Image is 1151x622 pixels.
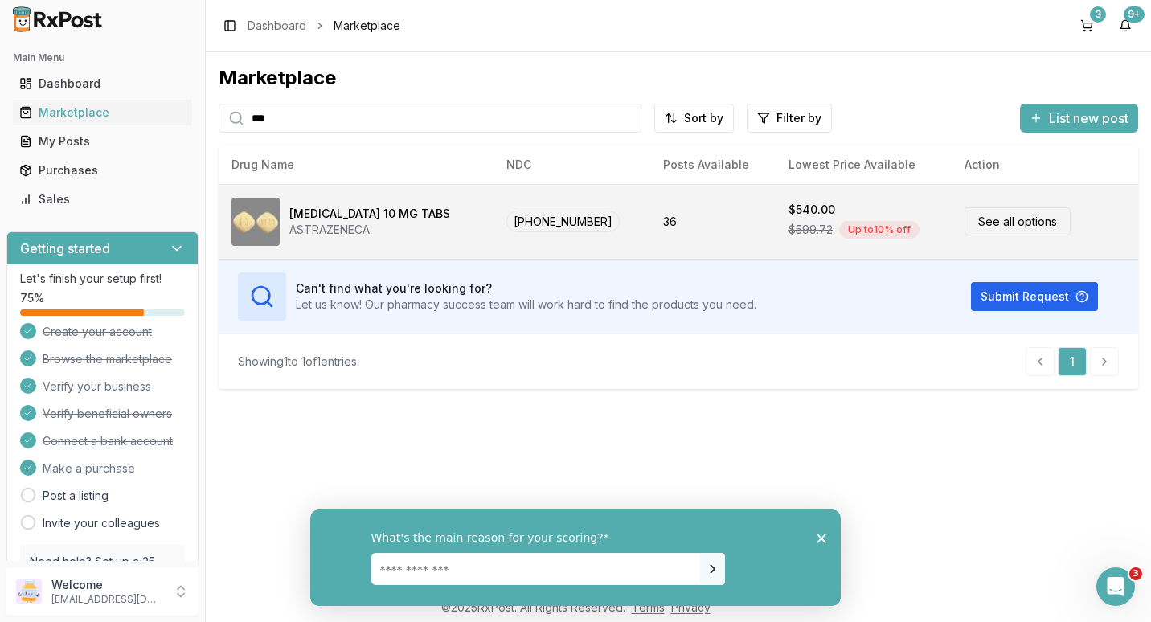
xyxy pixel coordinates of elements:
div: Marketplace [19,104,186,121]
th: Lowest Price Available [776,145,952,184]
div: Dashboard [19,76,186,92]
p: Welcome [51,577,163,593]
button: Submit Request [971,282,1098,311]
p: Need help? Set up a 25 minute call with our team to set up. [30,554,175,602]
nav: breadcrumb [248,18,400,34]
a: Invite your colleagues [43,515,160,531]
span: Filter by [776,110,821,126]
div: Up to 10 % off [839,221,920,239]
div: Sales [19,191,186,207]
span: Sort by [684,110,723,126]
div: Marketplace [219,65,1138,91]
div: ASTRAZENECA [289,222,450,238]
div: My Posts [19,133,186,149]
a: Terms [632,600,665,614]
span: 3 [1129,567,1142,580]
th: NDC [494,145,650,184]
div: 3 [1090,6,1106,23]
span: Make a purchase [43,460,135,477]
span: Connect a bank account [43,433,173,449]
button: 9+ [1112,13,1138,39]
button: 3 [1074,13,1100,39]
a: Sales [13,185,192,214]
a: Dashboard [13,69,192,98]
div: $540.00 [788,202,835,218]
button: Dashboard [6,71,199,96]
h3: Can't find what you're looking for? [296,280,756,297]
img: RxPost Logo [6,6,109,32]
th: Action [952,145,1138,184]
span: Marketplace [334,18,400,34]
a: See all options [965,207,1071,235]
h3: Getting started [20,239,110,258]
p: Let's finish your setup first! [20,271,185,287]
span: 75 % [20,290,44,306]
span: Browse the marketplace [43,351,172,367]
iframe: Survey from RxPost [310,509,841,606]
span: Verify your business [43,379,151,395]
span: Verify beneficial owners [43,406,172,422]
a: Purchases [13,156,192,185]
button: Purchases [6,158,199,183]
button: Filter by [747,104,832,133]
th: Drug Name [219,145,494,184]
p: Let us know! Our pharmacy success team will work hard to find the products you need. [296,297,756,313]
div: Showing 1 to 1 of 1 entries [238,354,357,370]
button: Sort by [654,104,734,133]
a: Dashboard [248,18,306,34]
button: My Posts [6,129,199,154]
th: Posts Available [650,145,776,184]
span: [PHONE_NUMBER] [506,211,620,232]
div: 9+ [1124,6,1145,23]
button: Sales [6,186,199,212]
span: List new post [1049,108,1128,128]
iframe: Intercom live chat [1096,567,1135,606]
h2: Main Menu [13,51,192,64]
nav: pagination [1026,347,1119,376]
span: Create your account [43,324,152,340]
a: 1 [1058,347,1087,376]
button: List new post [1020,104,1138,133]
p: [EMAIL_ADDRESS][DOMAIN_NAME] [51,593,163,606]
div: [MEDICAL_DATA] 10 MG TABS [289,206,450,222]
a: Privacy [671,600,711,614]
img: Farxiga 10 MG TABS [231,198,280,246]
button: Marketplace [6,100,199,125]
a: List new post [1020,112,1138,128]
a: Marketplace [13,98,192,127]
span: $599.72 [788,222,833,238]
div: Purchases [19,162,186,178]
a: My Posts [13,127,192,156]
td: 36 [650,184,776,259]
img: User avatar [16,579,42,604]
a: Post a listing [43,488,109,504]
